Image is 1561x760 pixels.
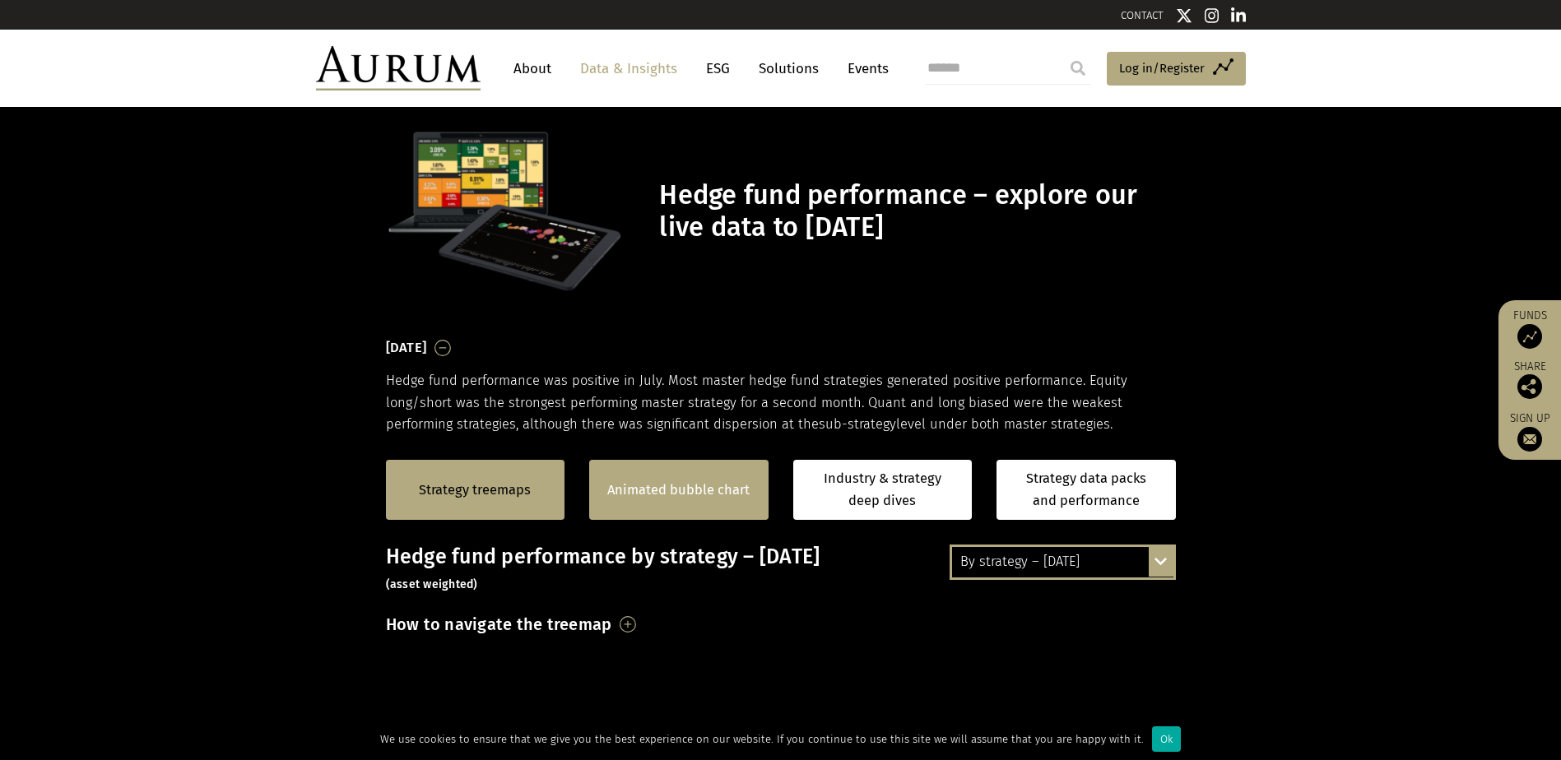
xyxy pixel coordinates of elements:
a: Solutions [750,53,827,84]
a: Funds [1507,308,1553,349]
a: Data & Insights [572,53,685,84]
div: Ok [1152,726,1181,752]
a: Strategy treemaps [419,480,531,501]
a: Sign up [1507,411,1553,452]
div: By strategy – [DATE] [952,547,1173,577]
h3: [DATE] [386,336,427,360]
img: Aurum [316,46,481,90]
a: CONTACT [1121,9,1164,21]
a: About [505,53,560,84]
span: sub-strategy [819,416,896,432]
img: Linkedin icon [1231,7,1246,24]
a: Log in/Register [1107,52,1246,86]
small: (asset weighted) [386,577,478,591]
h3: Hedge fund performance by strategy – [DATE] [386,545,1176,594]
a: Animated bubble chart [607,480,750,501]
input: Submit [1062,52,1094,85]
div: Share [1507,361,1553,399]
span: Log in/Register [1119,58,1205,78]
h1: Hedge fund performance – explore our live data to [DATE] [659,179,1171,243]
img: Access Funds [1517,324,1542,349]
a: ESG [698,53,738,84]
a: Strategy data packs and performance [997,460,1176,520]
img: Sign up to our newsletter [1517,427,1542,452]
h3: How to navigate the treemap [386,610,612,638]
p: Hedge fund performance was positive in July. Most master hedge fund strategies generated positive... [386,370,1176,435]
a: Industry & strategy deep dives [793,460,973,520]
a: Events [839,53,889,84]
img: Twitter icon [1176,7,1192,24]
img: Share this post [1517,374,1542,399]
img: Instagram icon [1205,7,1220,24]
